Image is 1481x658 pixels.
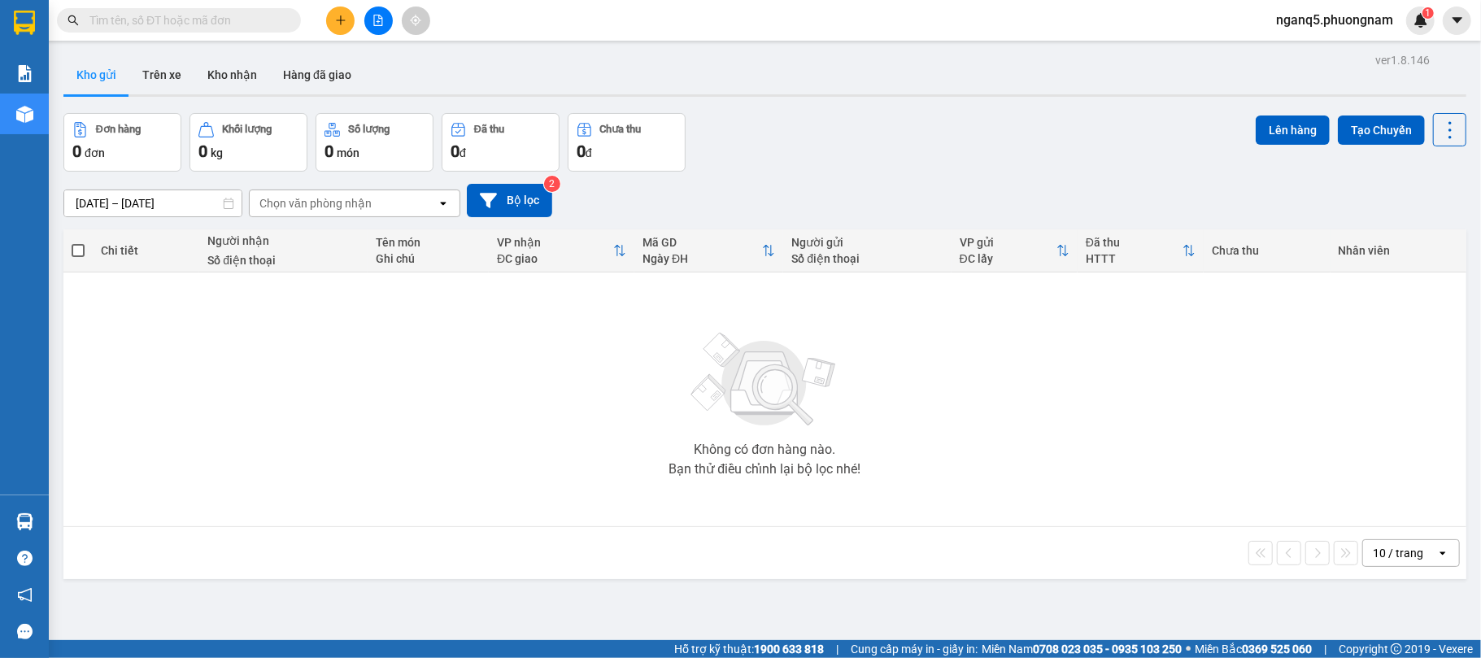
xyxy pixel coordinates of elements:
[410,15,421,26] span: aim
[683,323,846,437] img: svg+xml;base64,PHN2ZyBjbGFzcz0ibGlzdC1wbHVnX19zdmciIHhtbG5zPSJodHRwOi8vd3d3LnczLm9yZy8yMDAwL3N2Zy...
[674,640,824,658] span: Hỗ trợ kỹ thuật:
[642,252,762,265] div: Ngày ĐH
[348,124,390,135] div: Số lượng
[1256,115,1330,145] button: Lên hàng
[1436,547,1449,560] svg: open
[17,551,33,566] span: question-circle
[16,65,33,82] img: solution-icon
[63,113,181,172] button: Đơn hàng0đơn
[1242,643,1312,656] strong: 0369 525 060
[207,234,359,247] div: Người nhận
[1195,640,1312,658] span: Miền Bắc
[326,7,355,35] button: plus
[16,106,33,123] img: warehouse-icon
[270,55,364,94] button: Hàng đã giao
[497,236,613,249] div: VP nhận
[474,124,504,135] div: Đã thu
[791,252,943,265] div: Số điện thoại
[316,113,433,172] button: Số lượng0món
[259,195,372,211] div: Chọn văn phòng nhận
[1086,236,1183,249] div: Đã thu
[376,236,481,249] div: Tên món
[68,15,79,26] span: search
[337,146,359,159] span: món
[544,176,560,192] sup: 2
[669,463,860,476] div: Bạn thử điều chỉnh lại bộ lọc nhé!
[198,142,207,161] span: 0
[1375,51,1430,69] div: ver 1.8.146
[634,229,783,272] th: Toggle SortBy
[1450,13,1465,28] span: caret-down
[836,640,839,658] span: |
[442,113,560,172] button: Đã thu0đ
[16,513,33,530] img: warehouse-icon
[1425,7,1431,19] span: 1
[851,640,978,658] span: Cung cấp máy in - giấy in:
[101,244,191,257] div: Chi tiết
[325,142,333,161] span: 0
[600,124,642,135] div: Chưa thu
[642,236,762,249] div: Mã GD
[207,254,359,267] div: Số điện thoại
[460,146,466,159] span: đ
[194,55,270,94] button: Kho nhận
[1078,229,1204,272] th: Toggle SortBy
[1212,244,1322,257] div: Chưa thu
[1413,13,1428,28] img: icon-new-feature
[437,197,450,210] svg: open
[1391,643,1402,655] span: copyright
[1263,10,1406,30] span: nganq5.phuongnam
[577,142,586,161] span: 0
[1339,244,1458,257] div: Nhân viên
[1338,115,1425,145] button: Tạo Chuyến
[1443,7,1471,35] button: caret-down
[586,146,592,159] span: đ
[489,229,634,272] th: Toggle SortBy
[17,624,33,639] span: message
[85,146,105,159] span: đơn
[335,15,346,26] span: plus
[1086,252,1183,265] div: HTTT
[467,184,552,217] button: Bộ lọc
[17,587,33,603] span: notification
[694,443,835,456] div: Không có đơn hàng nào.
[222,124,272,135] div: Khối lượng
[952,229,1078,272] th: Toggle SortBy
[364,7,393,35] button: file-add
[1033,643,1182,656] strong: 0708 023 035 - 0935 103 250
[402,7,430,35] button: aim
[211,146,223,159] span: kg
[754,643,824,656] strong: 1900 633 818
[1186,646,1191,652] span: ⚪️
[960,236,1056,249] div: VP gửi
[89,11,281,29] input: Tìm tên, số ĐT hoặc mã đơn
[982,640,1182,658] span: Miền Nam
[63,55,129,94] button: Kho gửi
[1422,7,1434,19] sup: 1
[96,124,141,135] div: Đơn hàng
[960,252,1056,265] div: ĐC lấy
[64,190,242,216] input: Select a date range.
[791,236,943,249] div: Người gửi
[14,11,35,35] img: logo-vxr
[568,113,686,172] button: Chưa thu0đ
[497,252,613,265] div: ĐC giao
[189,113,307,172] button: Khối lượng0kg
[1324,640,1326,658] span: |
[372,15,384,26] span: file-add
[451,142,460,161] span: 0
[376,252,481,265] div: Ghi chú
[129,55,194,94] button: Trên xe
[1373,545,1423,561] div: 10 / trang
[72,142,81,161] span: 0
